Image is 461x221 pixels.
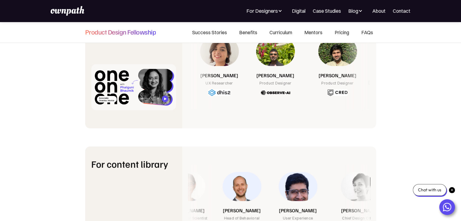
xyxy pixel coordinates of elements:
[298,22,329,43] a: Mentors
[318,72,356,79] h3: [PERSON_NAME]
[246,7,285,15] div: For Designers
[186,22,233,43] a: Success Stories
[309,37,365,96] a: [PERSON_NAME]Product Designer
[413,184,446,196] div: Chat with us
[368,72,419,86] h3: [PERSON_NAME][DEMOGRAPHIC_DATA]
[355,22,376,43] a: FAQs
[259,80,291,86] div: Product Designer
[321,80,353,86] div: Product Designer
[342,215,378,221] div: Chief Design Officer
[313,7,341,15] a: Case Studies
[167,207,205,214] h3: [PERSON_NAME]
[85,28,156,36] h4: Product Design Fellowship
[233,22,263,43] a: Benefits
[372,7,386,15] a: About
[91,64,176,110] a: open lightbox
[348,7,358,15] div: Blog
[191,37,247,96] a: [PERSON_NAME]UX Researcher
[348,7,365,15] div: Blog
[205,80,233,86] div: UX Researcher
[263,22,298,43] a: Curriculum
[279,207,317,214] h3: [PERSON_NAME]
[200,72,238,79] h3: [PERSON_NAME]
[91,159,176,169] h2: For content library
[256,72,294,79] h3: [PERSON_NAME]
[393,7,410,15] a: Contact
[223,207,261,214] h3: [PERSON_NAME]
[247,37,303,96] a: [PERSON_NAME]Product Designer
[85,22,156,41] a: Product Design Fellowship
[164,215,207,221] div: Lead Behavior Scientist
[292,7,306,15] a: Digital
[246,7,278,15] div: For Designers
[365,37,421,103] a: [PERSON_NAME][DEMOGRAPHIC_DATA]
[329,22,355,43] a: Pricing
[341,207,379,214] h3: [PERSON_NAME]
